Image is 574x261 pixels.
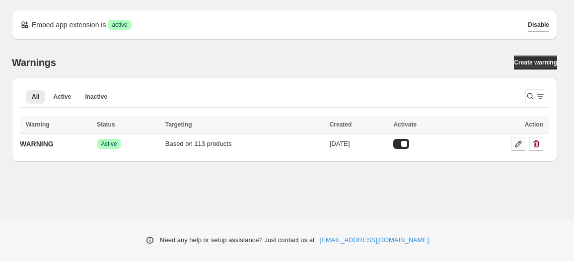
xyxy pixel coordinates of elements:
span: Created [330,121,352,128]
p: WARNING [20,139,54,149]
span: active [112,21,127,29]
span: Create warning [514,59,557,66]
h2: Warnings [12,57,56,68]
div: Based on 113 products [165,139,324,149]
span: Action [525,121,543,128]
span: Status [97,121,115,128]
div: [DATE] [330,139,388,149]
span: Inactive [85,93,107,101]
span: Targeting [165,121,192,128]
span: All [32,93,39,101]
span: Active [53,93,71,101]
span: Active [101,140,117,148]
span: Activate [393,121,417,128]
button: Search and filter results [525,89,545,103]
a: [EMAIL_ADDRESS][DOMAIN_NAME] [320,235,429,245]
a: WARNING [20,136,54,152]
p: Embed app extension is [32,20,106,30]
a: Create warning [514,56,557,69]
button: Disable [528,18,549,32]
span: Disable [528,21,549,29]
span: Warning [26,121,50,128]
